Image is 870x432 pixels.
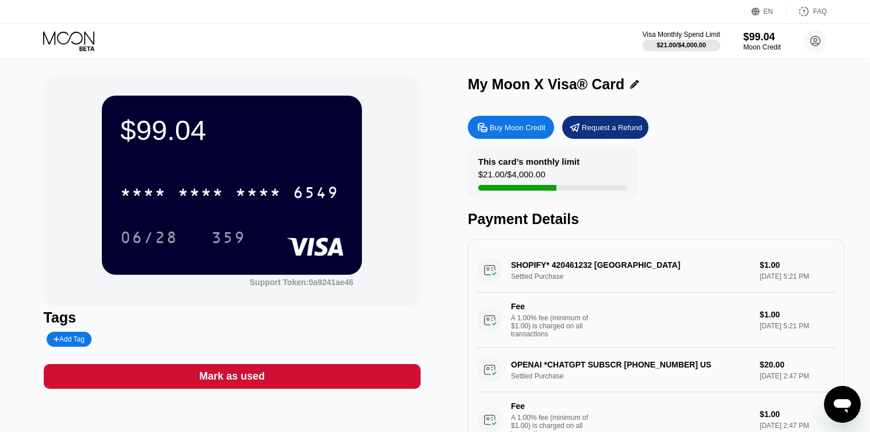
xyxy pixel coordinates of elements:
div: This card’s monthly limit [478,157,579,166]
div: Fee [511,401,592,411]
div: 359 [211,230,246,248]
div: Support Token:0a9241ae46 [250,278,353,287]
div: Tags [44,309,421,326]
div: FAQ [813,7,827,16]
div: Moon Credit [743,43,781,51]
iframe: Button to launch messaging window [824,386,861,423]
div: My Moon X Visa® Card [468,76,624,93]
div: $99.04 [120,114,344,146]
div: Payment Details [468,211,845,228]
div: Buy Moon Credit [490,123,545,132]
div: $21.00 / $4,000.00 [478,169,545,185]
div: Visa Monthly Spend Limit$21.00/$4,000.00 [642,31,720,51]
div: Visa Monthly Spend Limit [642,31,720,39]
div: $99.04 [743,31,781,43]
div: [DATE] 5:21 PM [760,322,835,330]
div: Request a Refund [562,116,648,139]
div: Add Tag [54,335,85,343]
div: A 1.00% fee (minimum of $1.00) is charged on all transactions [511,314,597,338]
div: Fee [511,302,592,311]
div: Mark as used [44,364,421,389]
div: 359 [203,223,254,252]
div: EN [751,6,787,17]
div: 06/28 [112,223,186,252]
div: Buy Moon Credit [468,116,554,139]
div: EN [764,7,773,16]
div: FeeA 1.00% fee (minimum of $1.00) is charged on all transactions$1.00[DATE] 5:21 PM [477,293,835,348]
div: Add Tag [47,332,91,347]
div: $99.04Moon Credit [743,31,781,51]
div: [DATE] 2:47 PM [760,422,835,430]
div: 06/28 [120,230,178,248]
div: Support Token: 0a9241ae46 [250,278,353,287]
div: $21.00 / $4,000.00 [657,41,706,48]
div: 6549 [293,185,339,203]
div: Mark as used [199,370,265,383]
div: $1.00 [760,410,835,419]
div: $1.00 [760,310,835,319]
div: FAQ [787,6,827,17]
div: Request a Refund [582,123,642,132]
